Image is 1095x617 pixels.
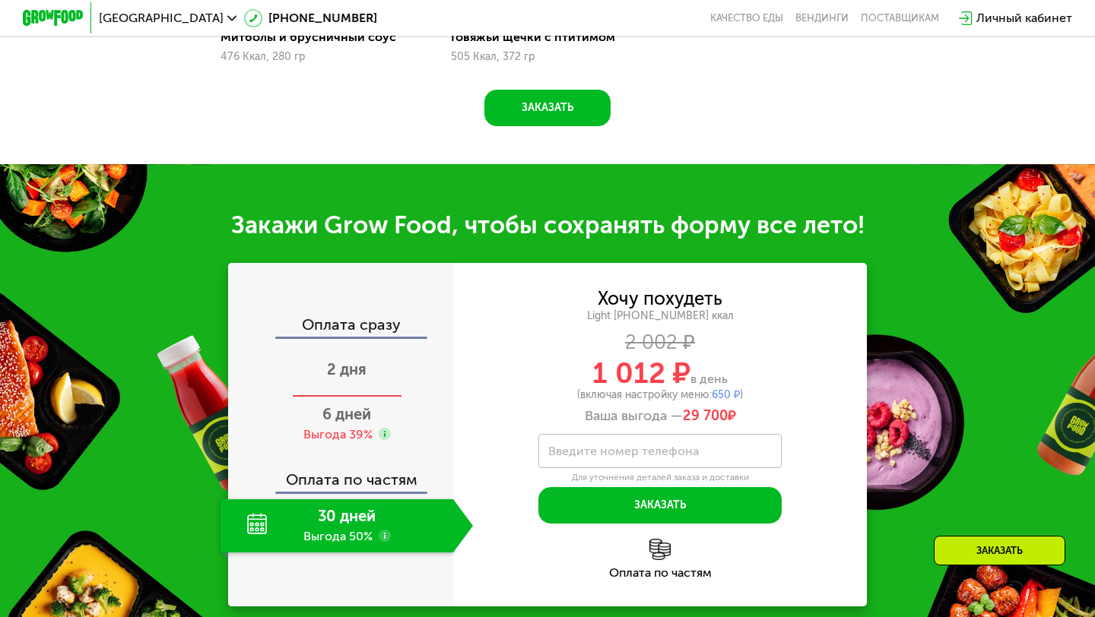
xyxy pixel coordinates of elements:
[322,405,371,423] span: 6 дней
[683,408,736,425] span: ₽
[303,426,373,443] div: Выгода 39%
[327,360,367,378] span: 2 дня
[453,390,867,400] div: (включая настройку меню: )
[453,309,867,323] div: Light [PHONE_NUMBER] ккал
[976,9,1072,27] div: Личный кабинет
[453,408,867,425] div: Ваша выгода —
[221,51,413,63] div: 476 Ккал, 280 гр
[795,12,849,24] a: Вендинги
[538,472,782,484] div: Для уточнения деталей заказа и доставки
[221,30,425,45] div: Митболы и брусничный соус
[451,51,643,63] div: 505 Ккал, 372 гр
[683,407,728,424] span: 29 700
[861,12,939,24] div: поставщикам
[548,447,699,455] label: Введите номер телефона
[230,317,453,337] div: Оплата сразу
[934,536,1065,565] div: Заказать
[712,388,740,401] span: 650 ₽
[244,9,377,27] a: [PHONE_NUMBER]
[592,356,690,391] span: 1 012 ₽
[690,372,728,386] span: в день
[484,90,611,126] button: Заказать
[649,539,671,560] img: l6xcnZfty9opOoJh.png
[230,457,453,492] div: Оплата по частям
[99,12,224,24] span: [GEOGRAPHIC_DATA]
[710,12,783,24] a: Качество еды
[538,487,782,524] button: Заказать
[598,290,722,307] div: Хочу похудеть
[451,30,655,45] div: Говяжьи щечки с птитимом
[453,567,867,579] div: Оплата по частям
[453,334,867,351] div: 2 002 ₽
